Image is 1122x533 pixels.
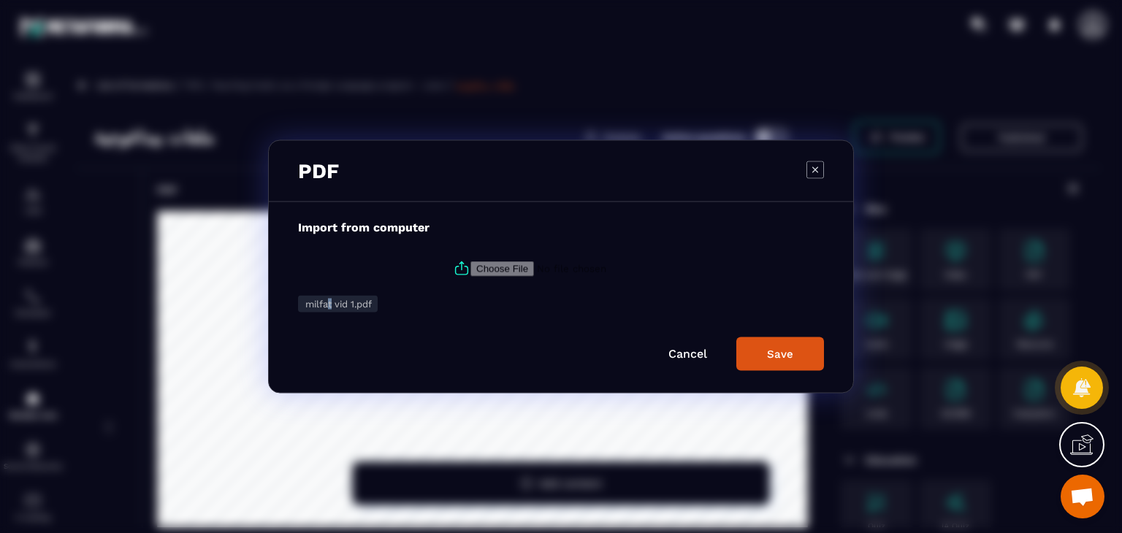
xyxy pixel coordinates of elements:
div: Open chat [1061,475,1104,518]
h3: PDF [298,159,339,183]
div: Save [767,348,793,361]
label: Import from computer [298,221,430,234]
span: milfat vid 1.pdf [305,299,372,310]
button: Save [736,337,824,371]
a: Cancel [668,347,707,361]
